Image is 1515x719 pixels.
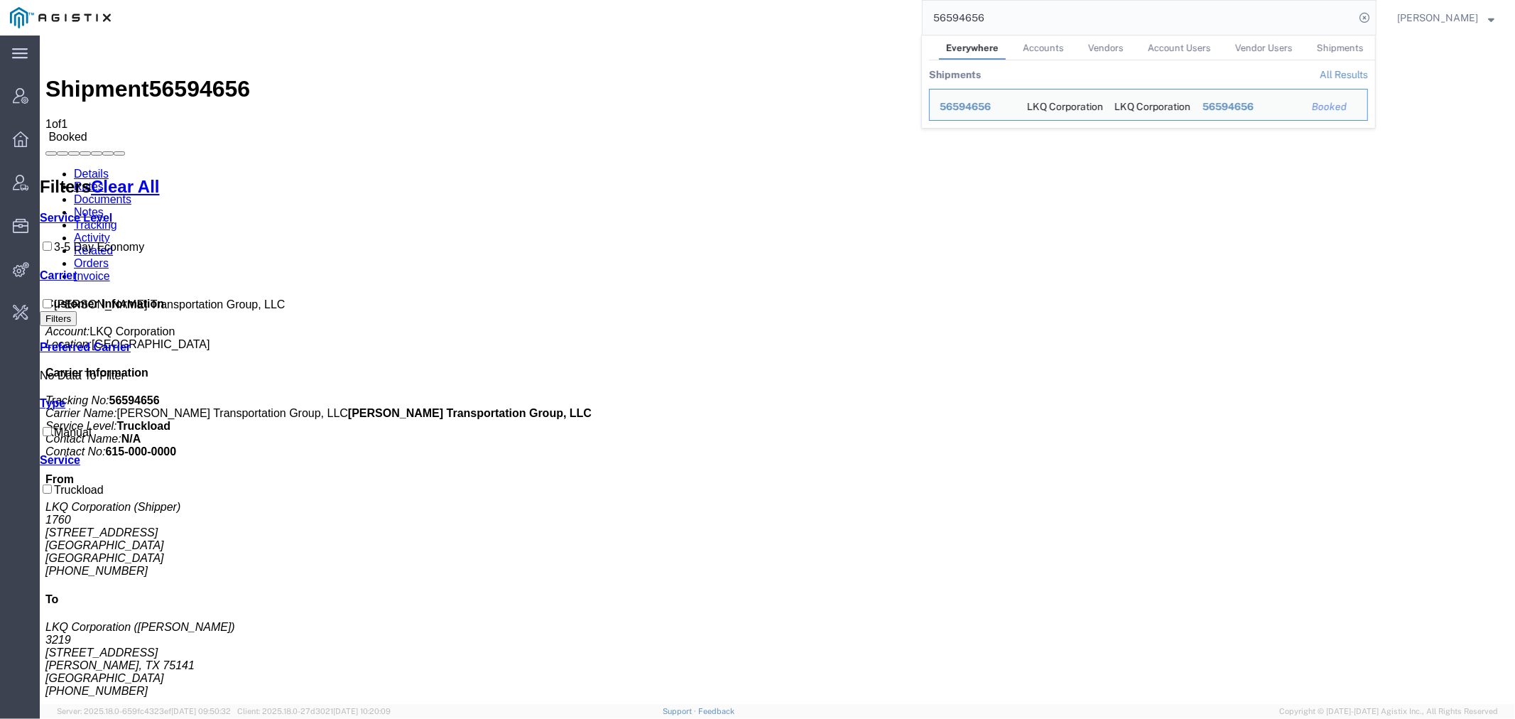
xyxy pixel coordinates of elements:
[57,707,231,715] span: Server: 2025.18.0-659fc4323ef
[6,465,1470,542] address: LKQ Corporation (Shipper) 1760 [STREET_ADDRESS] [GEOGRAPHIC_DATA] [PHONE_NUMBER]
[923,1,1354,35] input: Search for shipment number, reference number
[6,82,1470,95] div: of
[6,262,1470,275] h4: Customer Information
[1202,99,1293,114] div: 56594656
[1114,90,1183,120] div: LKQ Corporation
[6,585,1470,662] address: LKQ Corporation ([PERSON_NAME]) 3219 [STREET_ADDRESS] [PERSON_NAME], TX 75141 [PHONE_NUMBER]
[3,391,12,401] input: Manual
[1312,99,1357,114] div: Booked
[663,707,698,715] a: Support
[3,206,12,215] input: 3-5 Day Economy
[51,141,119,161] a: Clear All
[308,372,552,384] b: [PERSON_NAME] Transportation Group, LLC
[1396,9,1495,26] button: [PERSON_NAME]
[21,82,28,94] span: 1
[1320,69,1368,80] a: View all shipments found by criterion
[940,99,1007,114] div: 56594656
[929,60,1375,128] table: Search Results
[929,60,981,89] th: Shipments
[109,40,210,66] span: 56594656
[6,438,1470,450] h4: From
[10,7,111,28] img: logo
[40,36,1515,704] iframe: FS Legacy Container
[1023,43,1064,53] span: Accounts
[237,707,391,715] span: Client: 2025.18.0-27d3021
[1027,90,1095,120] div: LKQ Corporation
[333,707,391,715] span: [DATE] 10:20:09
[6,558,1470,571] h4: To
[1317,43,1364,53] span: Shipments
[171,707,231,715] span: [DATE] 09:50:32
[6,82,12,94] span: 1
[6,290,1470,315] p: [GEOGRAPHIC_DATA]
[3,264,12,273] input: [PERSON_NAME] Transportation Group, LLC
[9,95,47,107] span: Booked
[1148,43,1211,53] span: Account Users
[1202,101,1254,112] span: 56594656
[3,449,12,458] input: Truckload
[1279,706,1498,718] span: Copyright © [DATE]-[DATE] Agistix Inc., All Rights Reserved
[6,331,1470,344] h4: Carrier Information
[946,43,999,53] span: Everywhere
[698,707,734,715] a: Feedback
[1397,10,1478,26] span: Carrie Virgilio
[1235,43,1293,53] span: Vendor Users
[940,101,991,112] span: 56594656
[1088,43,1124,53] span: Vendors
